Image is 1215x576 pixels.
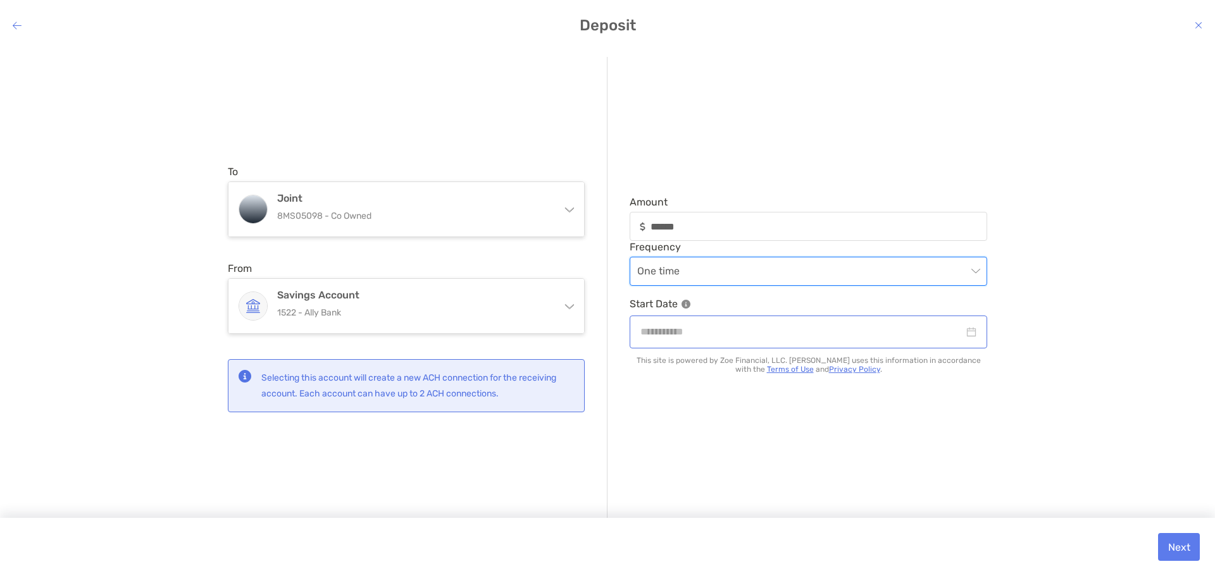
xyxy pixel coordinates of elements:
h4: Joint [277,192,551,204]
img: Joint [239,195,267,223]
p: Selecting this account will create a new ACH connection for the receiving account. Each account c... [261,370,574,401]
label: To [228,166,238,178]
a: Privacy Policy [829,365,880,374]
img: Information Icon [682,300,690,309]
img: status icon [239,370,251,383]
label: From [228,262,252,274]
p: This site is powered by Zoe Financial, LLC. [PERSON_NAME] uses this information in accordance wit... [630,356,987,374]
button: Next [1158,533,1200,561]
a: Terms of Use [767,365,814,374]
p: 1522 - Ally Bank [277,305,551,321]
input: Amountinput icon [651,221,987,232]
p: Start Date [630,296,987,312]
h4: Savings Account [277,289,551,301]
img: input icon [640,222,645,231]
span: One time [637,257,980,285]
img: Savings Account [239,292,267,320]
p: 8MS05098 - Co Owned [277,208,551,224]
span: Amount [630,196,987,208]
span: Frequency [630,241,987,253]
